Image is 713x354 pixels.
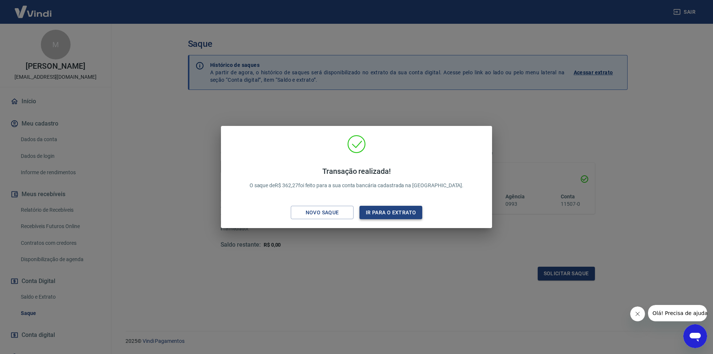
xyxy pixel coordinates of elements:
[648,305,707,321] iframe: Mensagem da empresa
[683,324,707,348] iframe: Botão para abrir a janela de mensagens
[291,206,354,220] button: Novo saque
[250,167,464,176] h4: Transação realizada!
[359,206,422,220] button: Ir para o extrato
[250,167,464,189] p: O saque de R$ 362,27 foi feito para a sua conta bancária cadastrada na [GEOGRAPHIC_DATA].
[297,208,348,217] div: Novo saque
[4,5,62,11] span: Olá! Precisa de ajuda?
[630,306,645,321] iframe: Fechar mensagem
